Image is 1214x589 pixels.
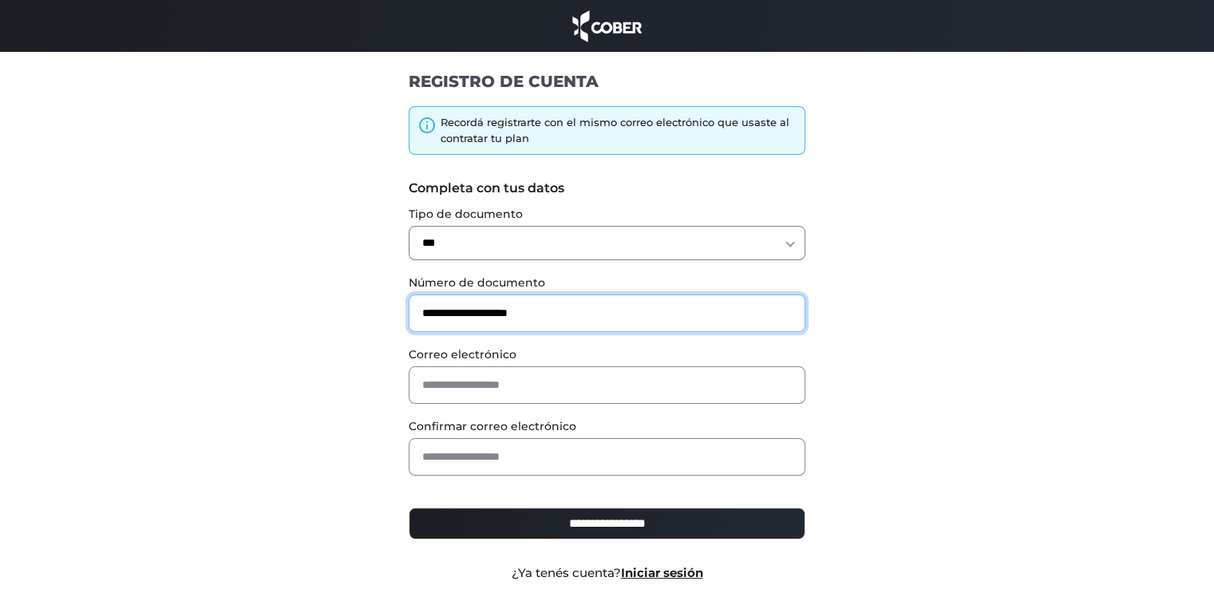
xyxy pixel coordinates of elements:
[441,115,797,146] div: Recordá registrarte con el mismo correo electrónico que usaste al contratar tu plan
[568,8,647,44] img: cober_marca.png
[397,564,817,583] div: ¿Ya tenés cuenta?
[409,418,805,435] label: Confirmar correo electrónico
[409,346,805,363] label: Correo electrónico
[409,179,805,198] label: Completa con tus datos
[409,275,805,291] label: Número de documento
[409,71,805,92] h1: REGISTRO DE CUENTA
[621,565,703,580] a: Iniciar sesión
[409,206,805,223] label: Tipo de documento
